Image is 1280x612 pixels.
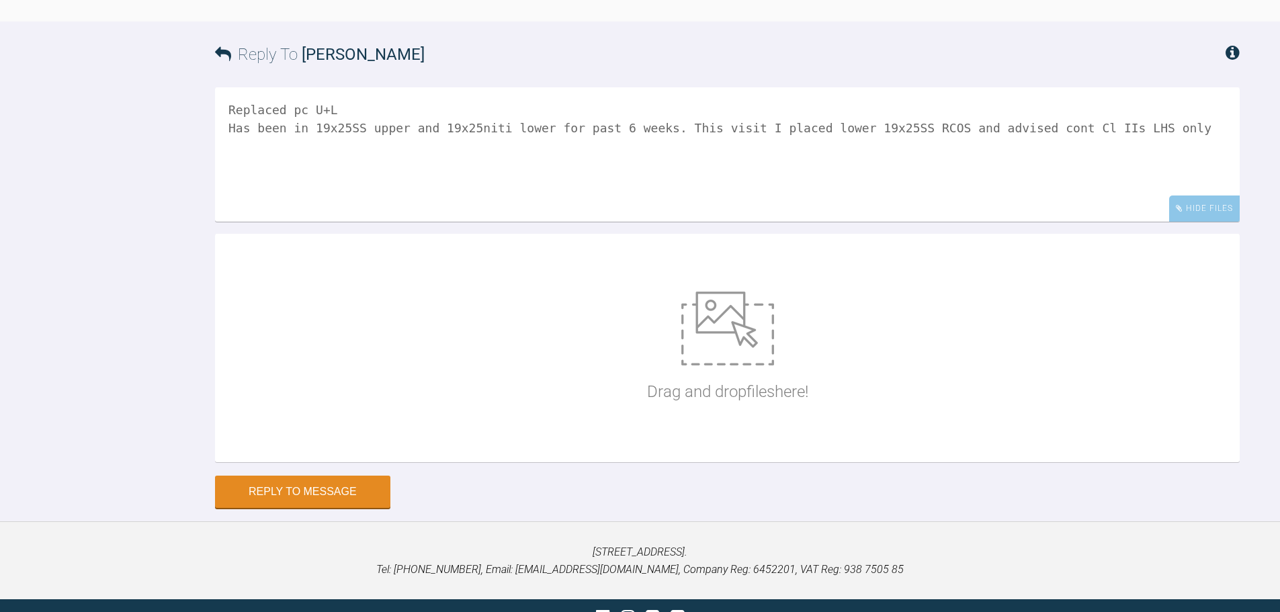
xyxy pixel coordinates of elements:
span: [PERSON_NAME] [302,45,425,64]
div: Hide Files [1169,195,1240,222]
textarea: Replaced pc U+L Has been in 19x25SS upper and 19x25niti lower for past 6 weeks. This visit I plac... [215,87,1240,222]
p: Drag and drop files here! [647,379,808,404]
p: [STREET_ADDRESS]. Tel: [PHONE_NUMBER], Email: [EMAIL_ADDRESS][DOMAIN_NAME], Company Reg: 6452201,... [22,543,1258,578]
h3: Reply To [215,42,425,67]
button: Reply to Message [215,476,390,508]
